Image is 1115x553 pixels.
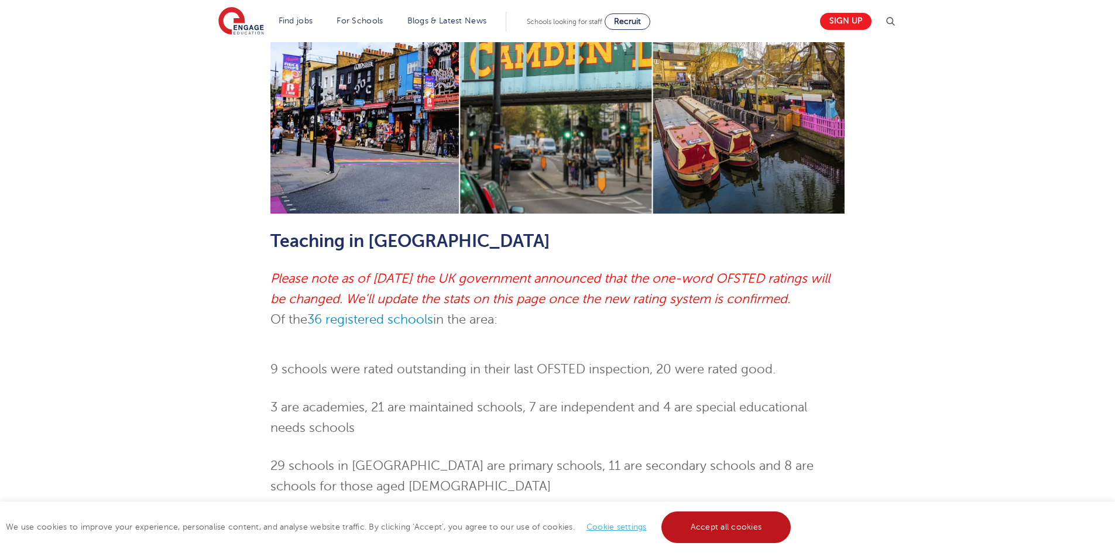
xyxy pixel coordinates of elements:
a: 36 registered schools [307,312,433,327]
span: in the area: [433,312,498,327]
span: 29 schools in [GEOGRAPHIC_DATA] are primary schools, 11 are secondary schools and 8 are schools f... [270,459,814,493]
span: 9 schools were rated outstanding in their last OFSTED inspection, 20 were rated good. [270,362,776,376]
span: Recruit [614,17,641,26]
a: For Schools [337,16,383,25]
a: Cookie settings [586,523,647,531]
span: 3 are academies, 21 are maintained schools, 7 are independent and 4 are special educational needs... [270,400,807,435]
span: We use cookies to improve your experience, personalise content, and analyse website traffic. By c... [6,523,794,531]
span: Schools looking for staff [527,18,602,26]
a: Blogs & Latest News [407,16,487,25]
img: Engage Education [218,7,264,36]
span: Teaching in [GEOGRAPHIC_DATA] [270,231,550,251]
em: Please note as of [DATE] the UK government announced that the one-word OFSTED ratings will be cha... [270,272,830,306]
a: Recruit [605,13,650,30]
a: Accept all cookies [661,511,791,543]
a: Sign up [820,13,872,30]
span: Of the [270,312,307,327]
a: Find jobs [279,16,313,25]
